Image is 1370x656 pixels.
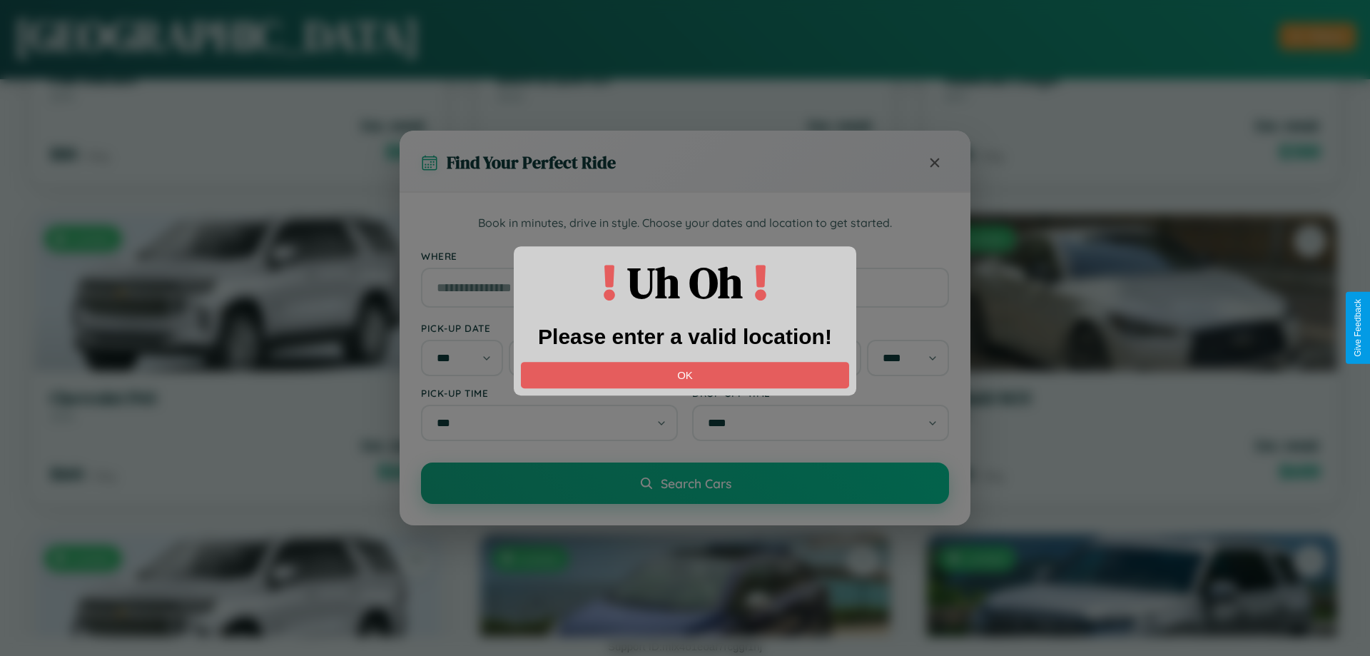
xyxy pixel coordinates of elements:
[421,214,949,233] p: Book in minutes, drive in style. Choose your dates and location to get started.
[692,322,949,334] label: Drop-off Date
[447,151,616,174] h3: Find Your Perfect Ride
[421,322,678,334] label: Pick-up Date
[421,387,678,399] label: Pick-up Time
[421,250,949,262] label: Where
[661,475,731,491] span: Search Cars
[692,387,949,399] label: Drop-off Time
